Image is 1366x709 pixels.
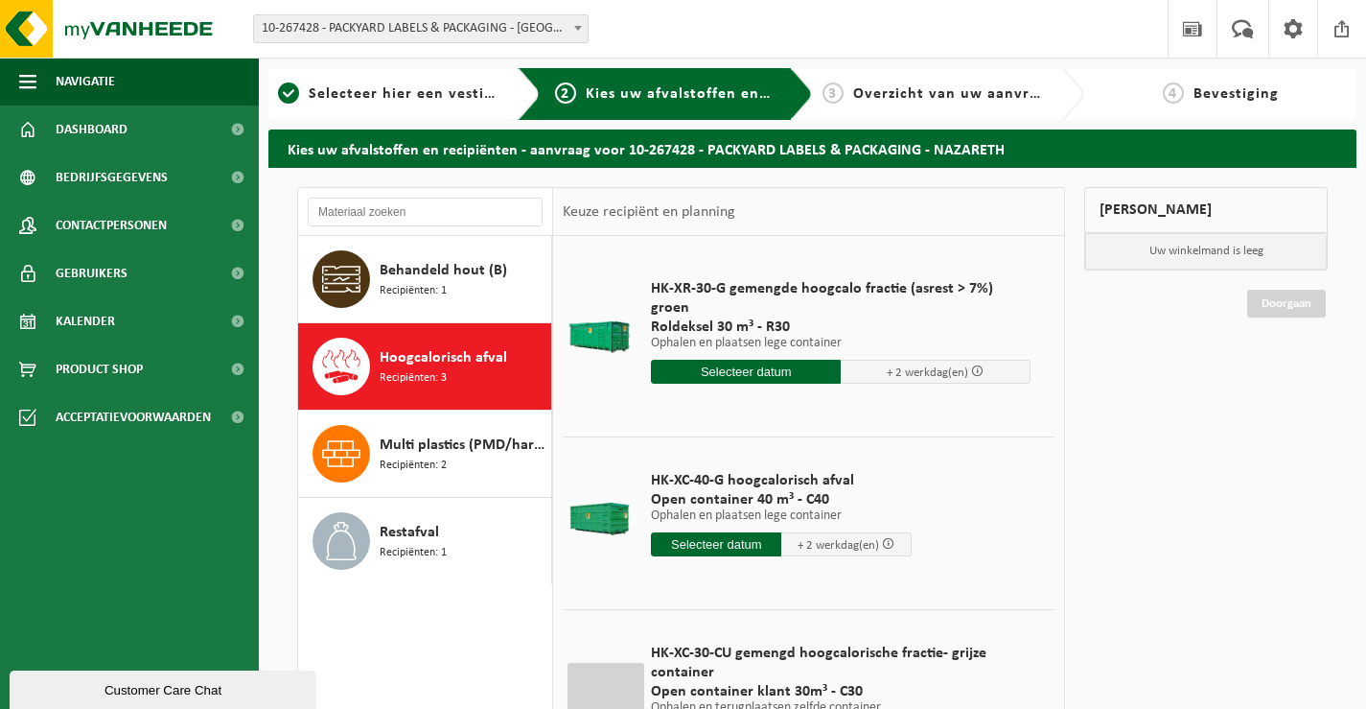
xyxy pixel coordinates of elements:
span: Open container 40 m³ - C40 [651,490,912,509]
span: Hoogcalorisch afval [380,346,507,369]
span: Product Shop [56,345,143,393]
span: Selecteer hier een vestiging [309,86,516,102]
a: 1Selecteer hier een vestiging [278,83,502,106]
span: Multi plastics (PMD/harde kunststoffen/spanbanden/EPS/folie naturel/folie gemengd) [380,434,546,457]
span: Open container klant 30m³ - C30 [651,682,1030,701]
span: Contactpersonen [56,201,167,249]
input: Selecteer datum [651,532,781,556]
input: Materiaal zoeken [308,198,543,226]
span: 3 [822,83,844,104]
p: Ophalen en plaatsen lege container [651,509,912,523]
button: Restafval Recipiënten: 1 [298,498,552,584]
iframe: chat widget [10,667,320,709]
h2: Kies uw afvalstoffen en recipiënten - aanvraag voor 10-267428 - PACKYARD LABELS & PACKAGING - NAZ... [268,130,1356,167]
span: 10-267428 - PACKYARD LABELS & PACKAGING - NAZARETH [254,15,588,42]
div: [PERSON_NAME] [1084,187,1328,233]
span: Behandeld hout (B) [380,259,507,282]
div: Keuze recipiënt en planning [553,188,745,236]
p: Uw winkelmand is leeg [1085,233,1327,270]
p: Ophalen en plaatsen lege container [651,337,1030,350]
span: HK-XR-30-G gemengde hoogcalo fractie (asrest > 7%) groen [651,279,1030,318]
span: Recipiënten: 1 [380,282,447,300]
span: Kies uw afvalstoffen en recipiënten [586,86,849,102]
span: Dashboard [56,106,127,154]
span: 2 [555,83,576,104]
span: + 2 werkdag(en) [887,366,968,379]
span: Bevestiging [1193,86,1279,102]
span: HK-XC-30-CU gemengd hoogcalorische fractie- grijze container [651,644,1030,682]
span: Gebruikers [56,249,127,297]
span: Recipiënten: 1 [380,544,447,562]
span: Bedrijfsgegevens [56,154,168,201]
span: Acceptatievoorwaarden [56,393,211,441]
a: Doorgaan [1247,290,1326,318]
span: 4 [1163,83,1184,104]
button: Hoogcalorisch afval Recipiënten: 3 [298,323,552,411]
span: Overzicht van uw aanvraag [853,86,1055,102]
span: Roldeksel 30 m³ - R30 [651,318,1030,337]
span: Recipiënten: 2 [380,457,447,475]
span: Restafval [380,521,439,544]
button: Multi plastics (PMD/harde kunststoffen/spanbanden/EPS/folie naturel/folie gemengd) Recipiënten: 2 [298,411,552,498]
span: HK-XC-40-G hoogcalorisch afval [651,471,912,490]
span: 1 [278,83,299,104]
input: Selecteer datum [651,360,841,384]
span: Navigatie [56,58,115,106]
button: Behandeld hout (B) Recipiënten: 1 [298,236,552,323]
span: Recipiënten: 3 [380,369,447,388]
span: 10-267428 - PACKYARD LABELS & PACKAGING - NAZARETH [253,14,589,43]
span: + 2 werkdag(en) [798,539,879,552]
span: Kalender [56,297,115,345]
